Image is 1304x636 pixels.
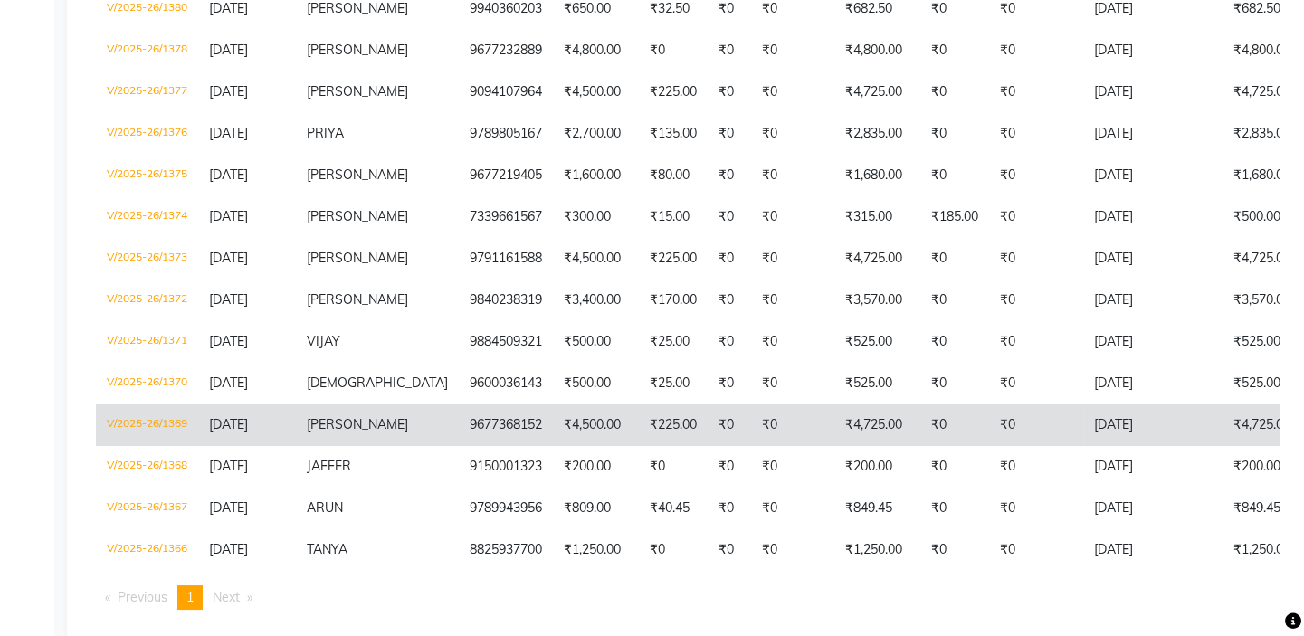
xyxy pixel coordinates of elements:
[639,30,708,71] td: ₹0
[920,113,989,155] td: ₹0
[639,446,708,488] td: ₹0
[459,113,553,155] td: 9789805167
[459,404,553,446] td: 9677368152
[307,541,347,557] span: TANYA
[186,589,194,605] span: 1
[751,155,834,196] td: ₹0
[708,404,751,446] td: ₹0
[639,488,708,529] td: ₹40.45
[989,280,1083,321] td: ₹0
[96,30,198,71] td: V/2025-26/1378
[307,42,408,58] span: [PERSON_NAME]
[989,155,1083,196] td: ₹0
[751,363,834,404] td: ₹0
[96,113,198,155] td: V/2025-26/1376
[459,446,553,488] td: 9150001323
[1083,321,1223,363] td: [DATE]
[639,71,708,113] td: ₹225.00
[553,196,639,238] td: ₹300.00
[96,321,198,363] td: V/2025-26/1371
[989,363,1083,404] td: ₹0
[213,589,240,605] span: Next
[708,321,751,363] td: ₹0
[1083,71,1223,113] td: [DATE]
[307,499,343,516] span: ARUN
[639,113,708,155] td: ₹135.00
[834,155,920,196] td: ₹1,680.00
[553,113,639,155] td: ₹2,700.00
[834,321,920,363] td: ₹525.00
[989,446,1083,488] td: ₹0
[834,529,920,571] td: ₹1,250.00
[553,280,639,321] td: ₹3,400.00
[1083,488,1223,529] td: [DATE]
[553,363,639,404] td: ₹500.00
[307,166,408,183] span: [PERSON_NAME]
[553,488,639,529] td: ₹809.00
[834,446,920,488] td: ₹200.00
[1083,238,1223,280] td: [DATE]
[751,280,834,321] td: ₹0
[708,280,751,321] td: ₹0
[920,446,989,488] td: ₹0
[751,446,834,488] td: ₹0
[1083,196,1223,238] td: [DATE]
[96,446,198,488] td: V/2025-26/1368
[834,363,920,404] td: ₹525.00
[553,321,639,363] td: ₹500.00
[751,196,834,238] td: ₹0
[459,238,553,280] td: 9791161588
[553,30,639,71] td: ₹4,800.00
[307,250,408,266] span: [PERSON_NAME]
[209,541,248,557] span: [DATE]
[209,250,248,266] span: [DATE]
[553,155,639,196] td: ₹1,600.00
[834,30,920,71] td: ₹4,800.00
[708,488,751,529] td: ₹0
[639,404,708,446] td: ₹225.00
[1083,446,1223,488] td: [DATE]
[989,71,1083,113] td: ₹0
[751,404,834,446] td: ₹0
[209,291,248,308] span: [DATE]
[751,71,834,113] td: ₹0
[639,363,708,404] td: ₹25.00
[96,71,198,113] td: V/2025-26/1377
[1083,363,1223,404] td: [DATE]
[834,280,920,321] td: ₹3,570.00
[989,321,1083,363] td: ₹0
[834,404,920,446] td: ₹4,725.00
[209,83,248,100] span: [DATE]
[989,196,1083,238] td: ₹0
[708,196,751,238] td: ₹0
[989,488,1083,529] td: ₹0
[920,321,989,363] td: ₹0
[459,321,553,363] td: 9884509321
[96,404,198,446] td: V/2025-26/1369
[1083,404,1223,446] td: [DATE]
[708,363,751,404] td: ₹0
[1083,280,1223,321] td: [DATE]
[553,71,639,113] td: ₹4,500.00
[989,529,1083,571] td: ₹0
[639,196,708,238] td: ₹15.00
[1083,113,1223,155] td: [DATE]
[459,529,553,571] td: 8825937700
[459,71,553,113] td: 9094107964
[459,363,553,404] td: 9600036143
[459,488,553,529] td: 9789943956
[751,30,834,71] td: ₹0
[553,238,639,280] td: ₹4,500.00
[751,529,834,571] td: ₹0
[708,446,751,488] td: ₹0
[307,458,351,474] span: JAFFER
[920,238,989,280] td: ₹0
[751,238,834,280] td: ₹0
[708,113,751,155] td: ₹0
[920,488,989,529] td: ₹0
[96,155,198,196] td: V/2025-26/1375
[834,488,920,529] td: ₹849.45
[920,404,989,446] td: ₹0
[96,280,198,321] td: V/2025-26/1372
[96,238,198,280] td: V/2025-26/1373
